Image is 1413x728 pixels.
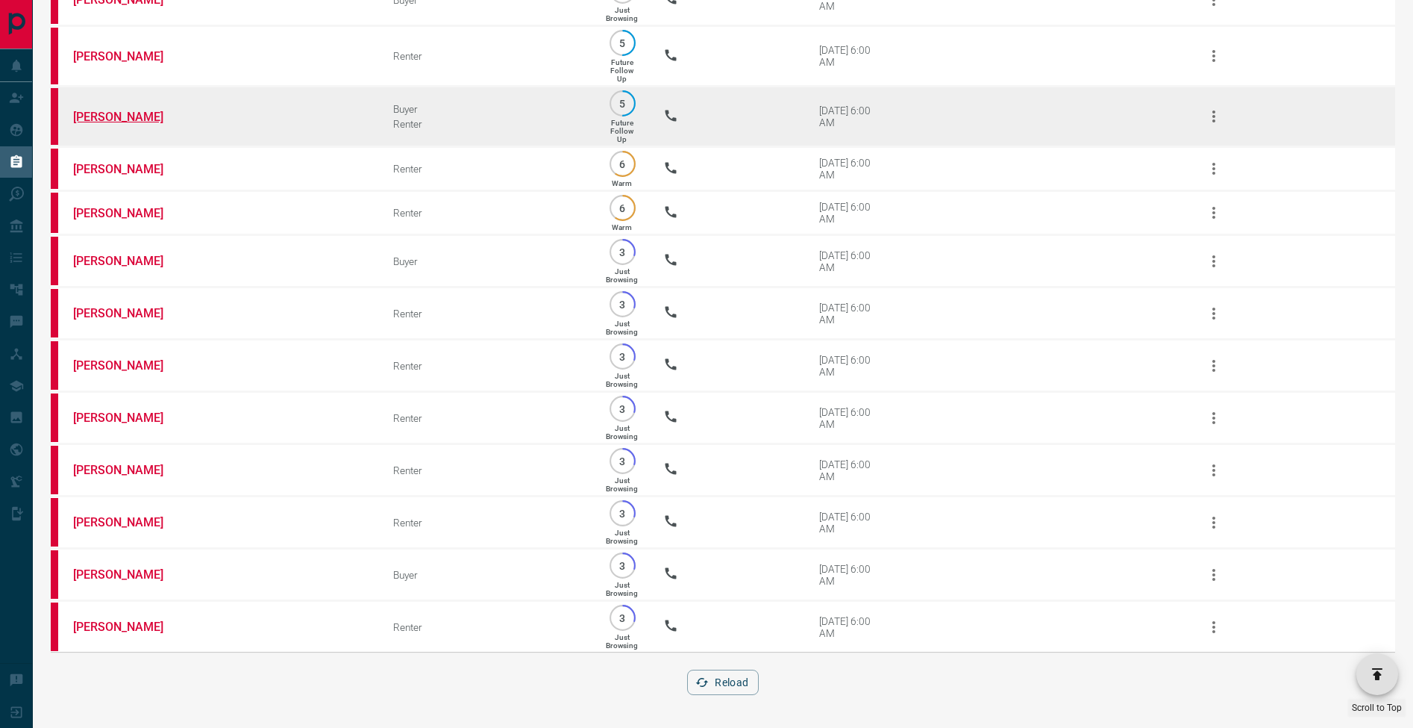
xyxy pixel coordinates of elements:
p: Just Browsing [606,267,638,284]
div: Renter [393,50,581,62]
span: Scroll to Top [1352,703,1402,713]
a: [PERSON_NAME] [73,567,185,582]
div: Renter [393,118,581,130]
p: 3 [617,403,628,414]
a: [PERSON_NAME] [73,463,185,477]
button: Reload [687,670,758,695]
p: 3 [617,299,628,310]
p: 6 [617,202,628,214]
div: Buyer [393,569,581,581]
a: [PERSON_NAME] [73,620,185,634]
p: 3 [617,560,628,571]
p: 3 [617,246,628,258]
div: Renter [393,308,581,320]
p: Future Follow Up [610,119,633,143]
div: [DATE] 6:00 AM [819,458,883,482]
div: [DATE] 6:00 AM [819,511,883,535]
a: [PERSON_NAME] [73,358,185,373]
p: 3 [617,455,628,467]
div: [DATE] 6:00 AM [819,563,883,587]
a: [PERSON_NAME] [73,110,185,124]
p: Just Browsing [606,476,638,493]
p: Just Browsing [606,581,638,597]
a: [PERSON_NAME] [73,162,185,176]
p: 5 [617,98,628,109]
div: [DATE] 6:00 AM [819,302,883,326]
div: Renter [393,517,581,529]
div: property.ca [51,550,58,599]
div: Renter [393,207,581,219]
div: [DATE] 6:00 AM [819,44,883,68]
p: 3 [617,351,628,362]
p: Just Browsing [606,372,638,388]
div: property.ca [51,603,58,651]
div: property.ca [51,149,58,189]
div: Buyer [393,103,581,115]
div: [DATE] 6:00 AM [819,105,883,128]
a: [PERSON_NAME] [73,206,185,220]
p: Just Browsing [606,424,638,441]
p: Just Browsing [606,6,638,22]
div: [DATE] 6:00 AM [819,157,883,181]
div: [DATE] 6:00 AM [819,201,883,225]
div: [DATE] 6:00 AM [819,406,883,430]
div: Renter [393,464,581,476]
p: Warm [612,179,632,187]
div: property.ca [51,237,58,285]
p: Warm [612,223,632,231]
div: [DATE] 6:00 AM [819,354,883,378]
p: 5 [617,37,628,49]
p: 6 [617,158,628,169]
div: property.ca [51,498,58,547]
div: Renter [393,621,581,633]
div: Renter [393,163,581,175]
div: property.ca [51,446,58,494]
div: property.ca [51,193,58,233]
div: [DATE] 6:00 AM [819,249,883,273]
p: Just Browsing [606,633,638,650]
p: Just Browsing [606,529,638,545]
div: property.ca [51,28,58,84]
a: [PERSON_NAME] [73,306,185,320]
div: Buyer [393,255,581,267]
div: property.ca [51,289,58,337]
div: property.ca [51,341,58,390]
div: property.ca [51,88,58,145]
p: Just Browsing [606,320,638,336]
a: [PERSON_NAME] [73,49,185,63]
p: Future Follow Up [610,58,633,83]
a: [PERSON_NAME] [73,254,185,268]
a: [PERSON_NAME] [73,515,185,529]
p: 3 [617,508,628,519]
div: Renter [393,412,581,424]
p: 3 [617,612,628,623]
a: [PERSON_NAME] [73,411,185,425]
div: [DATE] 6:00 AM [819,615,883,639]
div: property.ca [51,393,58,442]
div: Renter [393,360,581,372]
